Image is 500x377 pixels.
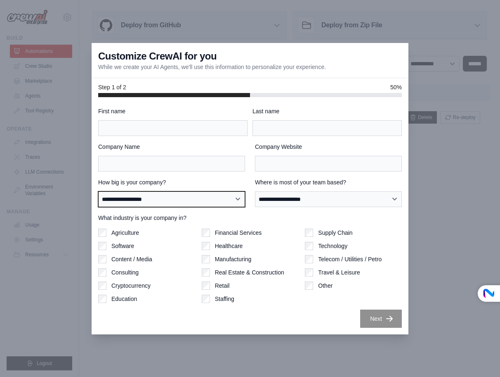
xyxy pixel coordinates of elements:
label: Where is most of your team based? [255,178,402,186]
label: Agriculture [111,229,139,237]
label: Company Website [255,143,402,151]
label: Financial Services [215,229,262,237]
label: Supply Chain [318,229,352,237]
label: Retail [215,282,230,290]
button: Next [360,310,402,328]
label: Last name [252,107,402,115]
label: Software [111,242,134,250]
label: Healthcare [215,242,243,250]
span: Step 1 of 2 [98,83,126,91]
label: Other [318,282,333,290]
h3: Customize CrewAI for you [98,50,217,63]
iframe: Chat Widget [459,337,500,377]
p: While we create your AI Agents, we'll use this information to personalize your experience. [98,63,326,71]
label: Company Name [98,143,245,151]
span: 50% [390,83,402,91]
label: What industry is your company in? [98,214,402,222]
label: Manufacturing [215,255,252,263]
label: Telecom / Utilities / Petro [318,255,382,263]
label: Technology [318,242,347,250]
label: Cryptocurrency [111,282,151,290]
label: Content / Media [111,255,152,263]
div: チャットウィジェット [459,337,500,377]
label: First name [98,107,248,115]
label: Travel & Leisure [318,268,360,277]
label: How big is your company? [98,178,245,186]
label: Education [111,295,137,303]
label: Real Estate & Construction [215,268,284,277]
label: Consulting [111,268,139,277]
label: Staffing [215,295,234,303]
